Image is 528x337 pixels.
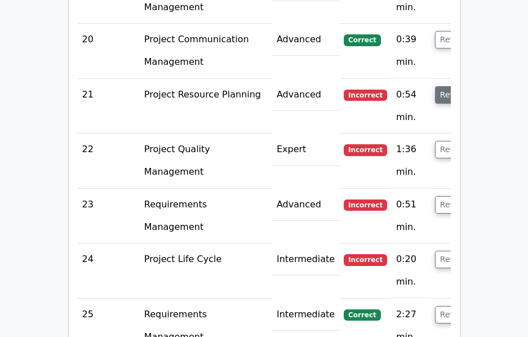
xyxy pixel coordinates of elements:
[344,254,387,265] span: Incorrect
[344,199,387,211] span: Incorrect
[272,243,339,276] td: Intermediate
[140,134,272,188] td: Project Quality Management
[272,299,339,331] td: Intermediate
[435,306,473,323] button: Review
[78,79,140,134] td: 21
[78,24,140,78] td: 20
[140,79,272,134] td: Project Resource Planning
[344,34,380,46] span: Correct
[392,189,431,243] td: 0:51 min.
[272,79,339,111] td: Advanced
[435,141,473,158] button: Review
[344,144,387,156] span: Incorrect
[392,243,431,298] td: 0:20 min.
[78,134,140,188] td: 22
[392,79,431,134] td: 0:54 min.
[78,189,140,243] td: 23
[78,243,140,298] td: 24
[344,90,387,101] span: Incorrect
[435,86,473,104] button: Review
[140,24,272,78] td: Project Communication Management
[272,24,339,56] td: Advanced
[392,134,431,188] td: 1:36 min.
[140,243,272,298] td: Project Life Cycle
[140,189,272,243] td: Requirements Management
[344,309,380,321] span: Correct
[435,31,473,48] button: Review
[272,134,339,166] td: Expert
[435,196,473,214] button: Review
[435,251,473,268] button: Review
[272,189,339,221] td: Advanced
[392,24,431,78] td: 0:39 min.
